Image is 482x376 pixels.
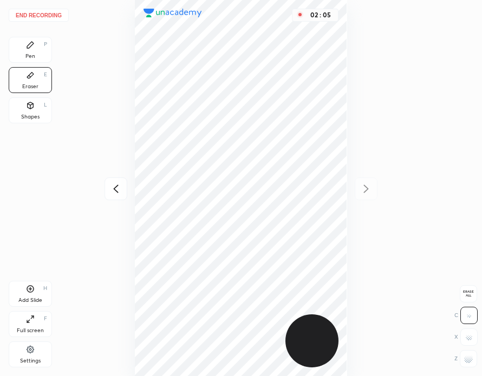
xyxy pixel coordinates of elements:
div: C [454,307,478,324]
div: Full screen [17,328,44,333]
div: Eraser [22,84,38,89]
div: P [44,42,47,47]
div: L [44,102,47,108]
div: H [43,286,47,291]
div: Z [454,350,477,367]
span: Erase all [460,290,477,298]
div: X [454,328,478,346]
div: F [44,316,47,321]
div: 02 : 05 [308,11,334,19]
div: Add Slide [18,298,42,303]
div: Settings [20,358,41,364]
button: End recording [9,9,69,22]
div: E [44,72,47,77]
div: Shapes [21,114,40,120]
div: Pen [25,54,35,59]
img: logo.38c385cc.svg [144,9,202,17]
